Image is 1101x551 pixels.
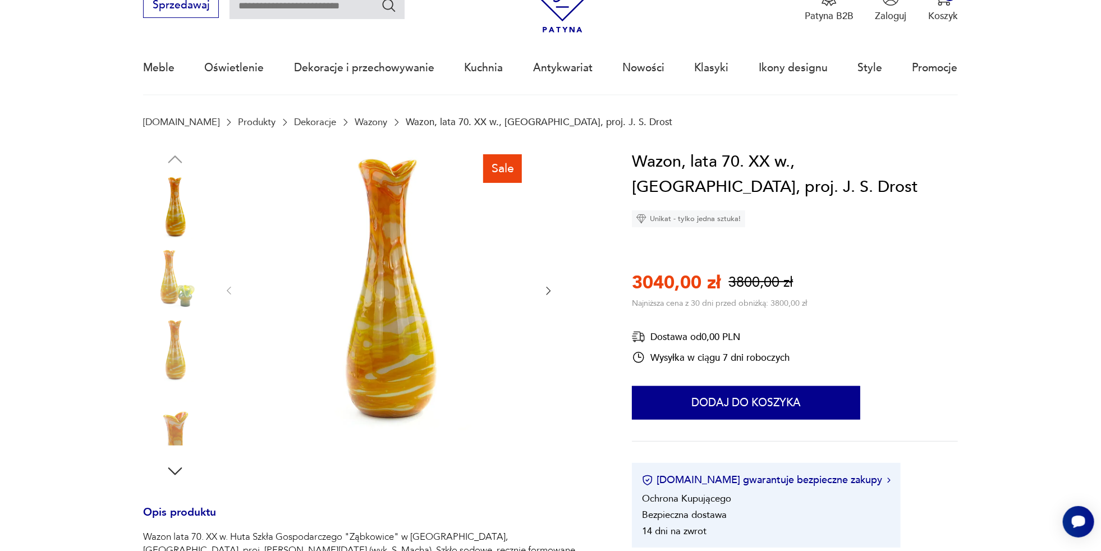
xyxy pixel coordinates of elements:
[464,42,503,94] a: Kuchnia
[294,42,434,94] a: Dekoracje i przechowywanie
[248,149,529,430] img: Zdjęcie produktu Wazon, lata 70. XX w., Ząbkowice, proj. J. S. Drost
[632,270,721,295] p: 3040,00 zł
[406,117,672,127] p: Wazon, lata 70. XX w., [GEOGRAPHIC_DATA], proj. J. S. Drost
[483,154,522,182] div: Sale
[238,117,276,127] a: Produkty
[143,42,175,94] a: Meble
[204,42,264,94] a: Oświetlenie
[759,42,828,94] a: Ikony designu
[632,330,790,344] div: Dostawa od 0,00 PLN
[695,42,729,94] a: Klasyki
[912,42,958,94] a: Promocje
[928,10,958,22] p: Koszyk
[887,477,891,483] img: Ikona strzałki w prawo
[805,10,854,22] p: Patyna B2B
[143,117,219,127] a: [DOMAIN_NAME]
[1063,506,1094,538] iframe: Smartsupp widget button
[533,42,593,94] a: Antykwariat
[642,492,731,505] li: Ochrona Kupującego
[294,117,336,127] a: Dekoracje
[642,508,727,521] li: Bezpieczna dostawa
[355,117,387,127] a: Wazony
[857,42,882,94] a: Style
[622,42,664,94] a: Nowości
[143,2,219,11] a: Sprzedawaj
[143,175,207,239] img: Zdjęcie produktu Wazon, lata 70. XX w., Ząbkowice, proj. J. S. Drost
[143,318,207,382] img: Zdjęcie produktu Wazon, lata 70. XX w., Ząbkowice, proj. J. S. Drost
[642,475,653,486] img: Ikona certyfikatu
[632,149,958,200] h1: Wazon, lata 70. XX w., [GEOGRAPHIC_DATA], proj. J. S. Drost
[632,210,745,227] div: Unikat - tylko jedna sztuka!
[636,214,646,224] img: Ikona diamentu
[143,508,600,531] h3: Opis produktu
[632,351,790,364] div: Wysyłka w ciągu 7 dni roboczych
[632,298,807,309] p: Najniższa cena z 30 dni przed obniżką: 3800,00 zł
[875,10,907,22] p: Zaloguj
[642,473,891,487] button: [DOMAIN_NAME] gwarantuje bezpieczne zakupy
[729,273,793,292] p: 3800,00 zł
[632,330,645,344] img: Ikona dostawy
[632,386,860,420] button: Dodaj do koszyka
[143,246,207,310] img: Zdjęcie produktu Wazon, lata 70. XX w., Ząbkowice, proj. J. S. Drost
[143,389,207,453] img: Zdjęcie produktu Wazon, lata 70. XX w., Ząbkowice, proj. J. S. Drost
[642,525,707,538] li: 14 dni na zwrot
